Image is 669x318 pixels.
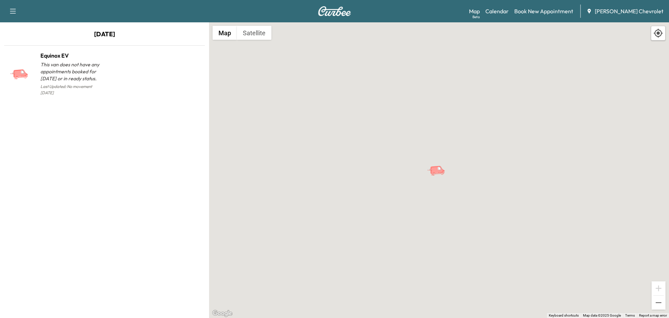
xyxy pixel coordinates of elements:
button: Show street map [213,26,237,40]
button: Keyboard shortcuts [549,313,579,318]
a: Calendar [485,7,509,15]
button: Zoom in [652,281,666,295]
a: MapBeta [469,7,480,15]
p: Last Updated: No movement [DATE] [40,82,105,97]
span: [PERSON_NAME] Chevrolet [595,7,663,15]
div: Recenter map [651,26,666,40]
h1: Equinox EV [40,51,105,60]
a: Open this area in Google Maps (opens a new window) [211,309,234,318]
img: Curbee Logo [318,6,351,16]
button: Show satellite imagery [237,26,271,40]
a: Report a map error [639,313,667,317]
div: Beta [472,14,480,20]
a: Terms [625,313,635,317]
span: Map data ©2025 Google [583,313,621,317]
img: Google [211,309,234,318]
p: This van does not have any appointments booked for [DATE] or in ready status. [40,61,105,82]
button: Zoom out [652,296,666,310]
gmp-advanced-marker: Equinox EV [427,158,451,170]
a: Book New Appointment [514,7,573,15]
